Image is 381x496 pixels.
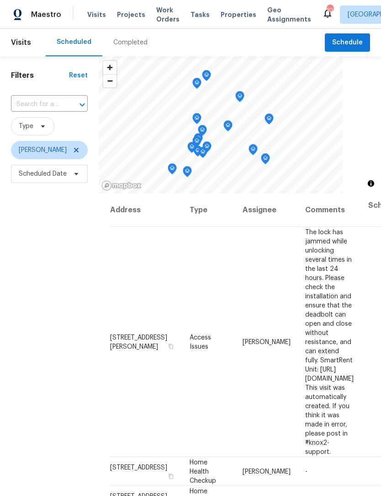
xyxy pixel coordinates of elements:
[19,122,33,131] span: Type
[305,229,354,455] span: The lock has jammed while unlocking several times in the last 24 hours. Please check the installa...
[103,61,116,74] button: Zoom in
[156,5,180,24] span: Work Orders
[110,194,182,227] th: Address
[192,78,201,92] div: Map marker
[11,32,31,53] span: Visits
[103,75,116,87] span: Zoom out
[223,120,233,135] div: Map marker
[167,342,175,350] button: Copy Address
[221,10,256,19] span: Properties
[261,153,270,167] div: Map marker
[57,38,91,47] div: Scheduled
[192,136,201,150] div: Map marker
[193,146,202,160] div: Map marker
[87,10,106,19] span: Visits
[243,339,291,345] span: [PERSON_NAME]
[327,5,333,15] div: 101
[11,97,62,112] input: Search for an address...
[249,144,258,158] div: Map marker
[235,194,298,227] th: Assignee
[332,37,363,49] span: Schedule
[190,459,216,484] span: Home Health Checkup
[11,71,69,80] h1: Filters
[31,10,61,19] span: Maestro
[76,98,89,111] button: Open
[202,70,211,84] div: Map marker
[298,194,361,227] th: Comments
[265,113,274,128] div: Map marker
[101,180,142,191] a: Mapbox homepage
[192,113,201,127] div: Map marker
[110,334,167,350] span: [STREET_ADDRESS][PERSON_NAME]
[267,5,311,24] span: Geo Assignments
[198,125,207,139] div: Map marker
[187,142,196,156] div: Map marker
[183,166,192,180] div: Map marker
[117,10,145,19] span: Projects
[202,141,212,156] div: Map marker
[198,147,207,161] div: Map marker
[167,472,175,480] button: Copy Address
[368,178,374,189] span: Toggle attribution
[69,71,88,80] div: Reset
[243,468,291,474] span: [PERSON_NAME]
[113,38,148,47] div: Completed
[19,146,67,155] span: [PERSON_NAME]
[103,74,116,87] button: Zoom out
[190,334,211,350] span: Access Issues
[168,163,177,178] div: Map marker
[194,133,203,147] div: Map marker
[190,11,210,18] span: Tasks
[110,464,167,470] span: [STREET_ADDRESS]
[235,91,244,105] div: Map marker
[365,178,376,189] button: Toggle attribution
[182,194,235,227] th: Type
[99,56,343,194] canvas: Map
[325,33,370,52] button: Schedule
[305,468,307,474] span: -
[19,169,67,178] span: Scheduled Date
